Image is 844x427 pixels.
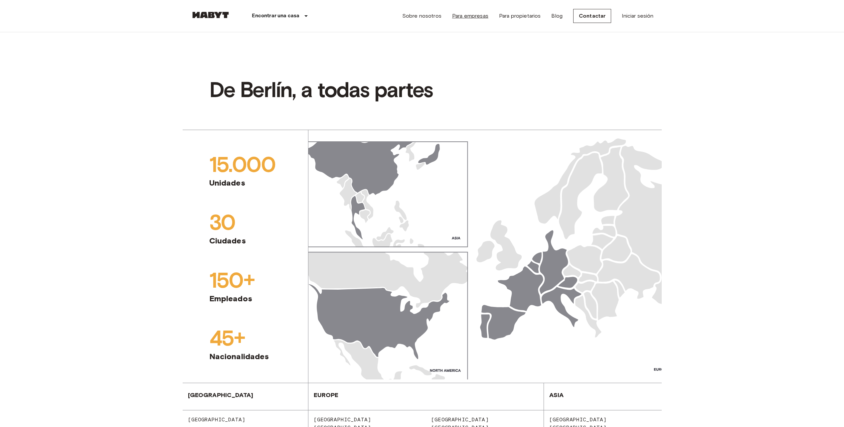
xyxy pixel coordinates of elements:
[209,325,281,352] span: 45+
[452,12,488,20] a: Para empresas
[308,130,662,379] img: map
[402,12,441,20] a: Sobre nosotros
[426,416,489,423] span: [GEOGRAPHIC_DATA]
[183,416,246,423] span: [GEOGRAPHIC_DATA]
[209,151,281,178] span: 15.000
[183,391,253,399] span: [GEOGRAPHIC_DATA]
[209,236,281,246] span: Ciudades
[499,12,541,20] a: Para propietarios
[544,391,564,399] span: Asia
[544,416,607,423] span: [GEOGRAPHIC_DATA]
[209,352,281,361] span: Nacionalidades
[209,267,281,294] span: 150+
[308,391,339,399] span: Europe
[209,209,281,236] span: 30
[209,294,281,304] span: Empleados
[622,12,653,20] a: Iniciar sesión
[551,12,563,20] a: Blog
[252,12,300,20] p: Encontrar una casa
[308,416,371,423] span: [GEOGRAPHIC_DATA]
[573,9,611,23] a: Contactar
[209,178,281,188] span: Unidades
[191,12,231,18] img: Habyt
[209,76,635,103] span: De Berlín, a todas partes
